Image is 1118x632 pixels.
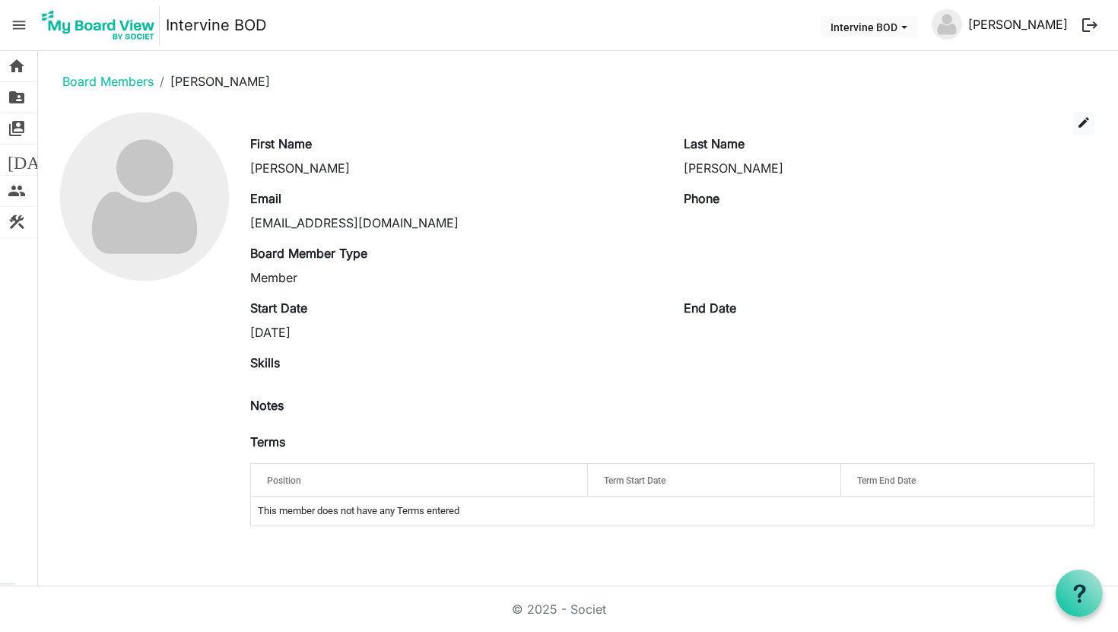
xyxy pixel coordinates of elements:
[932,9,962,40] img: no-profile-picture.svg
[5,11,33,40] span: menu
[8,145,66,175] span: [DATE]
[154,72,270,91] li: [PERSON_NAME]
[8,113,26,144] span: switch_account
[37,6,166,44] a: My Board View Logo
[8,176,26,206] span: people
[1077,116,1091,129] span: edit
[250,159,661,177] div: [PERSON_NAME]
[250,268,661,287] div: Member
[962,9,1074,40] a: [PERSON_NAME]
[37,6,160,44] img: My Board View Logo
[267,475,301,486] span: Position
[60,113,228,281] img: no-profile-picture.svg
[684,135,745,153] label: Last Name
[250,189,281,208] label: Email
[62,74,154,89] a: Board Members
[1074,9,1106,41] button: logout
[8,207,26,237] span: construction
[250,135,312,153] label: First Name
[250,244,367,262] label: Board Member Type
[684,299,736,317] label: End Date
[821,16,917,37] button: Intervine BOD dropdownbutton
[604,475,665,486] span: Term Start Date
[684,189,719,208] label: Phone
[166,10,266,40] a: Intervine BOD
[8,51,26,81] span: home
[512,602,606,617] a: © 2025 - Societ
[250,214,661,232] div: [EMAIL_ADDRESS][DOMAIN_NAME]
[250,354,280,372] label: Skills
[250,396,284,414] label: Notes
[250,323,661,341] div: [DATE]
[250,299,307,317] label: Start Date
[8,82,26,113] span: folder_shared
[857,475,916,486] span: Term End Date
[250,433,285,451] label: Terms
[251,497,1094,526] td: This member does not have any Terms entered
[684,159,1094,177] div: [PERSON_NAME]
[1073,112,1094,135] button: edit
